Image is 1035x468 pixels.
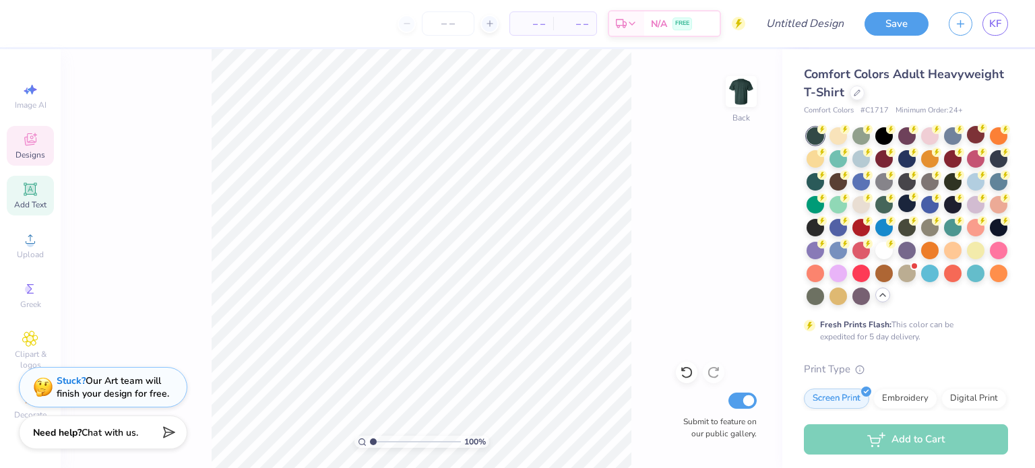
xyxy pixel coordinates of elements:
span: 100 % [464,436,486,448]
span: – – [561,17,588,31]
input: Untitled Design [755,10,854,37]
label: Submit to feature on our public gallery. [676,415,757,440]
span: Clipart & logos [7,349,54,370]
span: Add Text [14,199,46,210]
span: Upload [17,249,44,260]
button: Save [865,12,929,36]
strong: Fresh Prints Flash: [820,319,891,330]
span: Greek [20,299,41,310]
span: Designs [15,149,45,160]
div: Screen Print [804,389,869,409]
span: Image AI [15,100,46,110]
a: KF [982,12,1008,36]
div: Embroidery [873,389,937,409]
span: FREE [675,19,689,28]
span: Chat with us. [82,426,138,439]
strong: Stuck? [57,374,86,387]
input: – – [422,11,474,36]
span: N/A [651,17,667,31]
img: Back [728,78,755,105]
div: Print Type [804,362,1008,377]
div: Back [732,112,750,124]
span: Comfort Colors Adult Heavyweight T-Shirt [804,66,1004,100]
span: KF [989,16,1001,32]
span: Minimum Order: 24 + [896,105,963,116]
div: Digital Print [941,389,1007,409]
span: Decorate [14,409,46,420]
div: This color can be expedited for 5 day delivery. [820,319,986,343]
div: Our Art team will finish your design for free. [57,374,169,400]
span: – – [518,17,545,31]
strong: Need help? [33,426,82,439]
span: # C1717 [860,105,889,116]
span: Comfort Colors [804,105,854,116]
